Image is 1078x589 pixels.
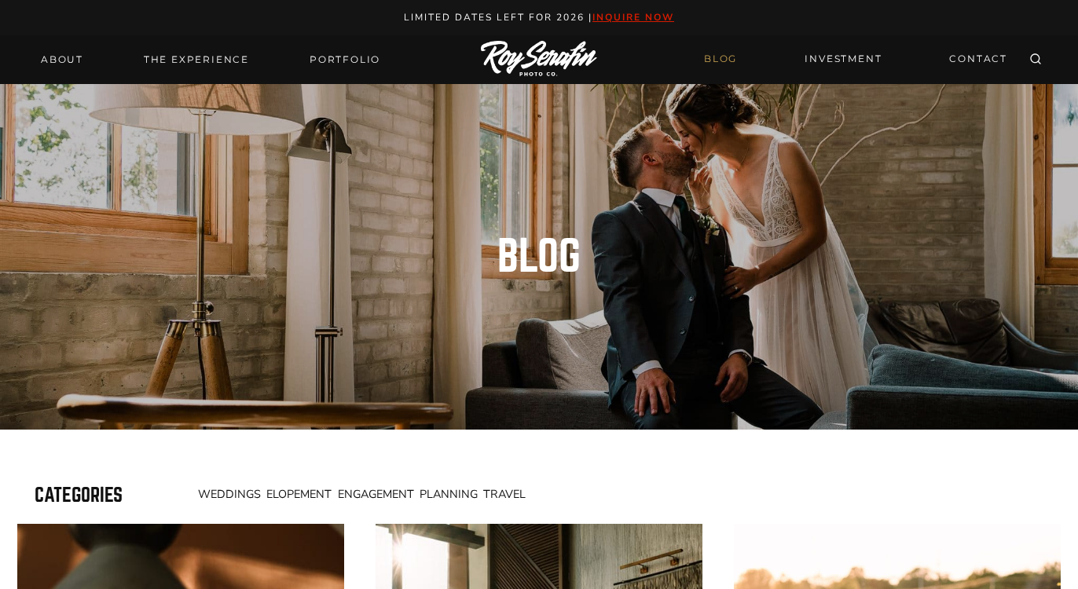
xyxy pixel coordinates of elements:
[198,486,261,503] a: Weddings
[198,486,1043,503] nav: Navigation 4
[497,236,581,278] h1: Blog
[266,486,332,503] a: Elopement
[795,46,891,73] a: INVESTMENT
[31,49,93,71] a: About
[1025,49,1047,71] button: View Search Form
[483,486,526,502] span: Travel
[338,486,414,503] a: Engagement
[483,486,526,503] a: Travel
[940,46,1017,73] a: CONTACT
[300,49,390,71] a: Portfolio
[695,46,1017,73] nav: Secondary Navigation
[338,486,414,502] span: Engagement
[134,49,258,71] a: THE EXPERIENCE
[420,486,478,503] a: Planning
[31,49,390,71] nav: Primary Navigation
[266,486,332,502] span: Elopement
[481,41,597,78] img: Logo of Roy Serafin Photo Co., featuring stylized text in white on a light background, representi...
[198,486,261,502] span: Weddings
[592,11,674,24] a: inquire now
[420,486,478,502] span: Planning
[35,486,174,505] h3: Categories
[695,46,746,73] a: BLOG
[17,9,1061,26] p: Limited Dates LEft for 2026 |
